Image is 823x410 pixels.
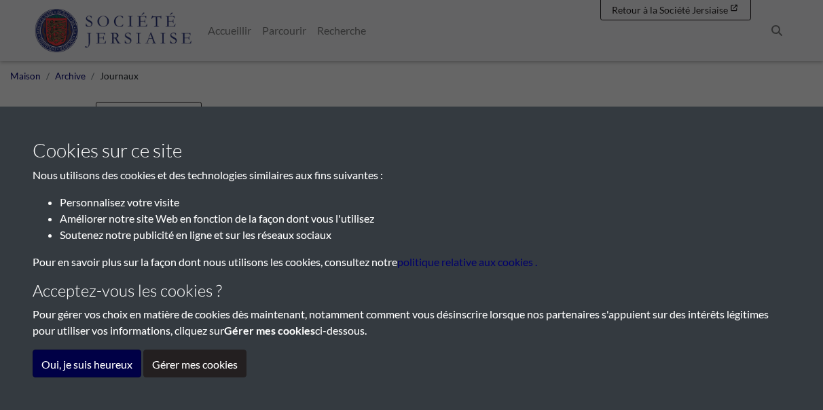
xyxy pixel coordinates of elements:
[41,358,132,371] font: Oui, je suis heureux
[60,195,179,208] font: Personnalisez votre visite
[33,168,383,181] font: Nous utilisons des cookies et des technologies similaires aux fins suivantes :
[152,358,238,371] font: Gérer mes cookies
[397,255,537,268] a: en savoir plus sur les cookies
[33,307,769,337] font: Pour gérer vos choix en matière de cookies dès maintenant, notamment comment vous désinscrire lor...
[224,324,315,337] font: Gérer mes cookies
[60,212,374,225] font: Améliorer notre site Web en fonction de la façon dont vous l'utilisez
[315,324,367,337] font: ci-dessous.
[60,228,331,241] font: Soutenez notre publicité en ligne et sur les réseaux sociaux
[33,138,182,162] font: Cookies sur ce site
[33,350,141,377] button: Oui, je suis heureux
[143,350,246,377] button: Gérer mes cookies
[397,255,537,268] font: politique relative aux cookies .
[33,255,397,268] font: Pour en savoir plus sur la façon dont nous utilisons les cookies, consultez notre
[33,280,222,301] font: Acceptez-vous les cookies ?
